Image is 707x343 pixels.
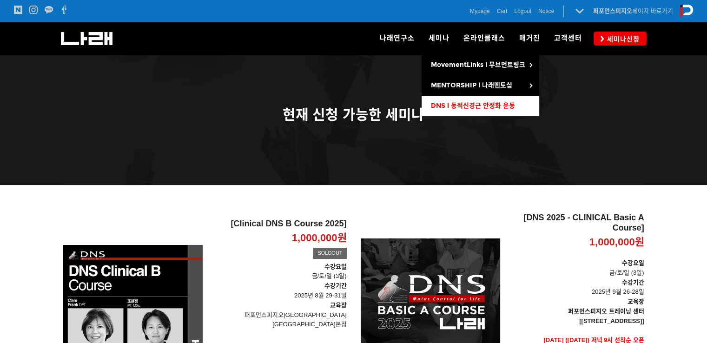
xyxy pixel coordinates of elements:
[593,7,632,14] strong: 퍼포먼스피지오
[622,259,644,266] strong: 수강요일
[422,55,539,75] a: MovementLinks l 무브먼트링크
[373,22,422,55] a: 나래연구소
[512,22,547,55] a: 매거진
[431,81,512,89] span: MENTORSHIP l 나래멘토십
[604,34,640,44] span: 세미나신청
[579,317,644,324] strong: [[STREET_ADDRESS]]
[622,279,644,286] strong: 수강기간
[210,281,347,301] p: 2025년 8월 29-31일
[422,75,539,96] a: MENTORSHIP l 나래멘토십
[330,302,347,309] strong: 교육장
[463,34,505,42] span: 온라인클래스
[507,278,644,297] p: 2025년 9월 26-28일
[422,22,456,55] a: 세미나
[429,34,449,42] span: 세미나
[628,298,644,305] strong: 교육장
[507,213,644,233] h2: [DNS 2025 - CLINICAL Basic A Course]
[593,7,673,14] a: 퍼포먼스피지오페이지 바로가기
[422,96,539,116] a: DNS l 동적신경근 안정화 운동
[554,34,582,42] span: 고객센터
[538,7,554,16] a: Notice
[497,7,508,16] a: Cart
[519,34,540,42] span: 매거진
[313,248,346,259] div: SOLDOUT
[507,258,644,278] p: 금/토/일 (3일)
[210,219,347,229] h2: [Clinical DNS B Course 2025]
[431,61,525,69] span: MovementLinks l 무브먼트링크
[470,7,490,16] a: Mypage
[456,22,512,55] a: 온라인클래스
[210,310,347,330] p: 퍼포먼스피지오[GEOGRAPHIC_DATA] [GEOGRAPHIC_DATA]본점
[568,308,644,315] strong: 퍼포먼스피지오 트레이닝 센터
[283,107,424,122] span: 현재 신청 가능한 세미나
[324,282,347,289] strong: 수강기간
[589,236,644,249] p: 1,000,000원
[431,102,515,110] span: DNS l 동적신경근 안정화 운동
[514,7,531,16] a: Logout
[380,34,415,42] span: 나래연구소
[324,263,347,270] strong: 수강요일
[210,271,347,281] p: 금/토/일 (3일)
[547,22,589,55] a: 고객센터
[594,32,647,45] a: 세미나신청
[292,231,347,245] p: 1,000,000원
